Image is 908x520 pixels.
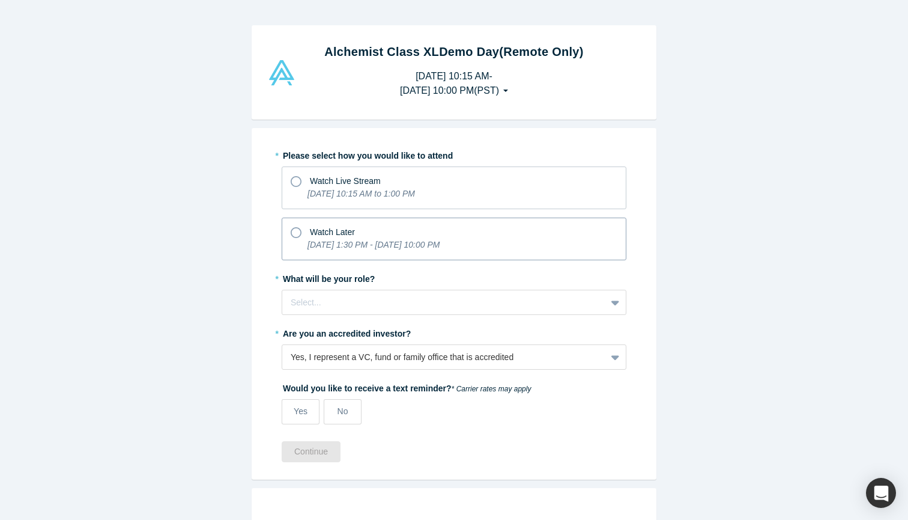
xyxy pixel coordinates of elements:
i: [DATE] 1:30 PM - [DATE] 10:00 PM [307,240,440,249]
label: Would you like to receive a text reminder? [282,378,626,395]
button: Continue [282,441,340,462]
label: Are you an accredited investor? [282,323,626,340]
i: [DATE] 10:15 AM to 1:00 PM [307,189,415,198]
span: Watch Later [310,227,355,237]
div: Yes, I represent a VC, fund or family office that is accredited [291,351,598,364]
span: No [337,406,348,416]
span: Yes [294,406,307,416]
label: Please select how you would like to attend [282,145,626,162]
img: Alchemist Vault Logo [267,60,296,85]
span: Watch Live Stream [310,176,381,186]
label: What will be your role? [282,269,626,286]
strong: Alchemist Class XL Demo Day (Remote Only) [324,45,584,58]
em: * Carrier rates may apply [452,385,531,393]
button: [DATE] 10:15 AM-[DATE] 10:00 PM(PST) [387,65,521,102]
